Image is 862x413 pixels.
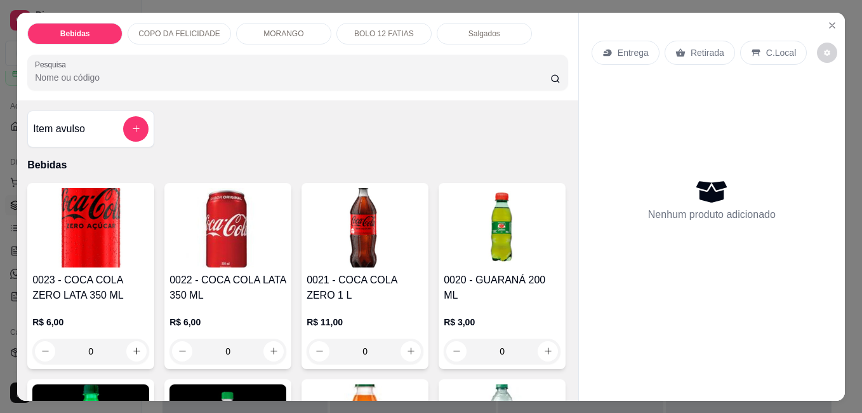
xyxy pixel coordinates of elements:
p: MORANGO [263,29,303,39]
p: BOLO 12 FATIAS [354,29,414,39]
img: product-image [444,188,560,267]
p: COPO DA FELICIDADE [138,29,220,39]
p: Nenhum produto adicionado [648,207,776,222]
p: R$ 3,00 [444,316,560,328]
h4: 0022 - COCA COLA LATA 350 ML [169,273,286,303]
p: C.Local [766,46,796,59]
label: Pesquisa [35,59,70,70]
input: Pesquisa [35,71,550,84]
img: product-image [169,188,286,267]
button: decrease-product-quantity [446,341,467,362]
button: increase-product-quantity [126,341,147,362]
h4: 0023 - COCA COLA ZERO LATA 350 ML [32,273,149,303]
button: increase-product-quantity [538,341,558,362]
button: Close [822,15,842,36]
button: add-separate-item [123,116,149,142]
button: increase-product-quantity [401,341,421,362]
button: decrease-product-quantity [172,341,192,362]
p: Entrega [618,46,649,59]
img: product-image [32,188,149,267]
p: Bebidas [27,158,568,173]
p: R$ 6,00 [169,316,286,328]
button: increase-product-quantity [263,341,284,362]
h4: Item avulso [33,121,85,137]
img: product-image [307,188,423,267]
h4: 0021 - COCA COLA ZERO 1 L [307,273,423,303]
p: Retirada [691,46,724,59]
button: decrease-product-quantity [817,43,837,63]
p: Bebidas [60,29,90,39]
p: Salgados [468,29,500,39]
p: R$ 6,00 [32,316,149,328]
button: decrease-product-quantity [35,341,55,362]
p: R$ 11,00 [307,316,423,328]
button: decrease-product-quantity [309,341,329,362]
h4: 0020 - GUARANÁ 200 ML [444,273,560,303]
